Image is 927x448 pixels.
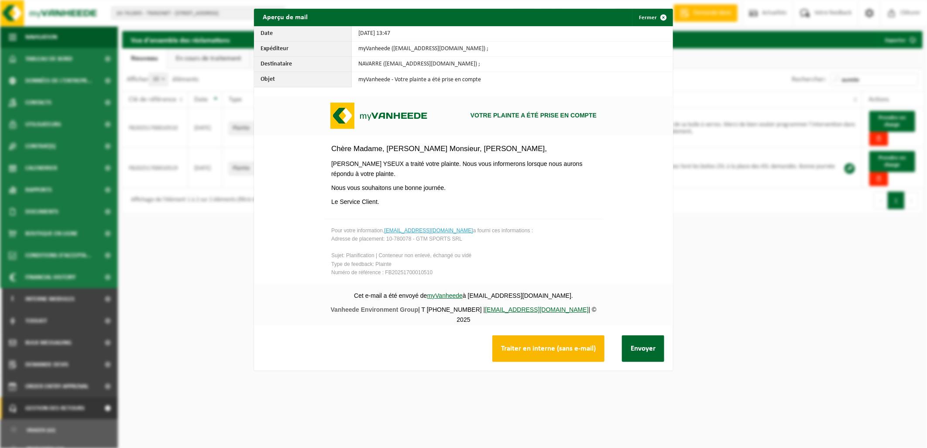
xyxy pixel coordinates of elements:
[254,41,352,57] th: Expéditeur
[352,41,673,57] td: myVanheede ([EMAIL_ADDRESS][DOMAIN_NAME]) ;
[77,131,342,172] p: Pour votre information, a fourni ces informations : Adresse de placement: 10-780078 - GTM SPORTS ...
[130,131,219,138] a: [EMAIL_ADDRESS][DOMAIN_NAME]
[173,196,209,203] a: myVanheede
[622,335,664,362] button: Envoyer
[352,72,673,87] td: myVanheede - Votre plainte a été prise en compte
[254,57,352,72] th: Destinataire
[77,47,342,59] p: Chère Madame, [PERSON_NAME] Monsieur, [PERSON_NAME],
[352,26,673,41] td: [DATE] 13:47
[254,26,352,41] th: Date
[492,335,604,362] button: Traiter en interne (sans e-mail)
[76,195,343,204] p: Cet e-mail a été envoyé de à [EMAIL_ADDRESS][DOMAIN_NAME].
[77,87,342,96] p: Nous vous souhaitons une bonne journée.
[632,9,672,26] button: Fermer
[352,57,673,72] td: NAVARRE ([EMAIL_ADDRESS][DOMAIN_NAME]) ;
[76,7,181,33] img: myVanheede
[77,101,342,110] p: Le Service Client.
[254,9,316,25] h2: Aperçu de mail
[76,209,343,228] p: | T [PHONE_NUMBER] | | © 2025
[77,172,342,181] p: Numéro de référence : FB20251700010510
[197,16,343,23] h6: Votre plainte a été prise en compte
[77,210,165,217] span: Vanheede Environment Group
[77,63,342,83] p: [PERSON_NAME] YSEUX a traité votre plainte. Nous vous informerons lorsque nous aurons répondu à v...
[254,72,352,87] th: Objet
[231,210,334,217] a: [EMAIL_ADDRESS][DOMAIN_NAME]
